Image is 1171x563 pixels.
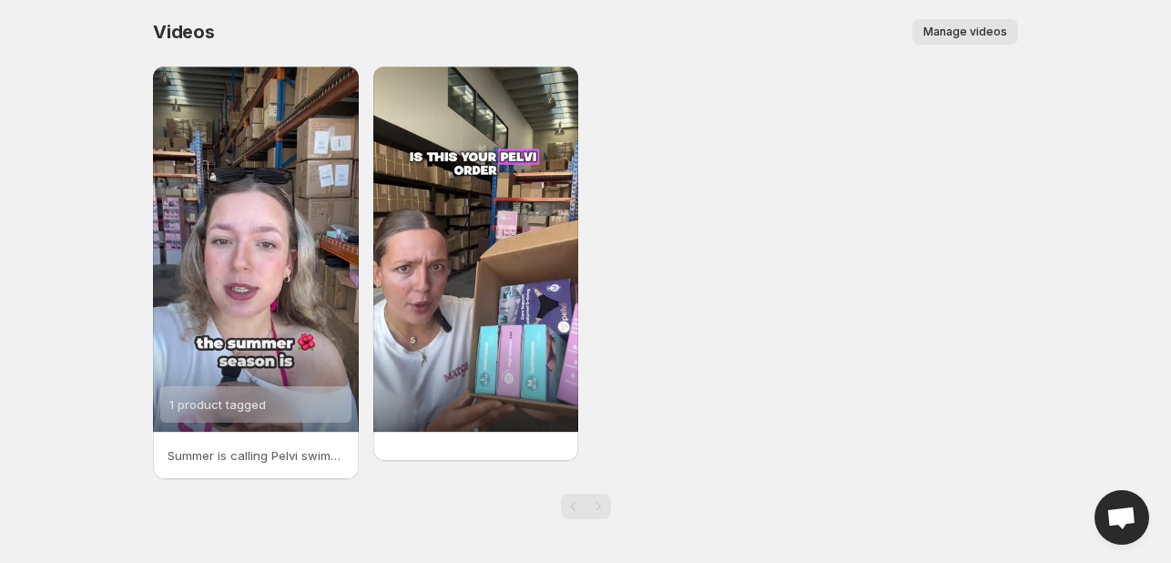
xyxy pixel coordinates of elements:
[168,446,344,465] p: Summer is calling Pelvi swimwear has your back and front
[169,397,266,412] span: 1 product tagged
[153,21,215,43] span: Videos
[1095,490,1149,545] div: Open chat
[561,494,611,519] nav: Pagination
[912,19,1018,45] button: Manage videos
[923,25,1007,39] span: Manage videos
